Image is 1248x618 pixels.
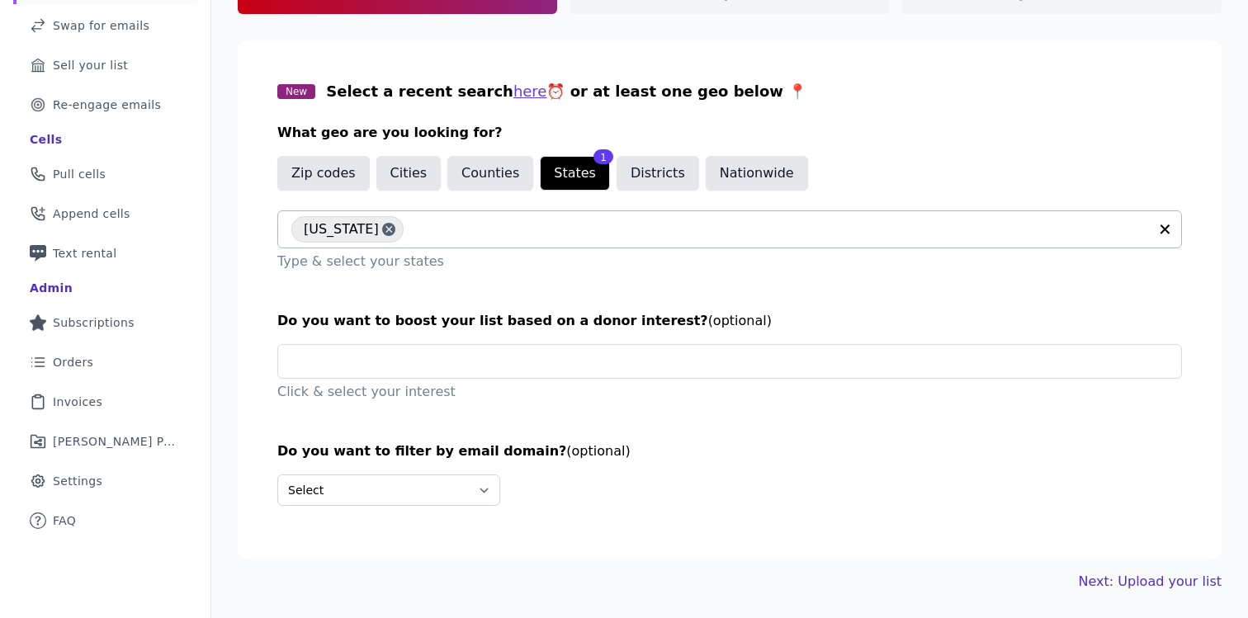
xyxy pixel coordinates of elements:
button: Nationwide [706,156,808,191]
a: FAQ [13,502,197,539]
a: Invoices [13,384,197,420]
div: Admin [30,280,73,296]
div: 1 [593,149,613,164]
span: Text rental [53,245,117,262]
span: (optional) [566,443,630,459]
span: Subscriptions [53,314,135,331]
button: here [513,80,547,103]
span: Select a recent search ⏰ or at least one geo below 📍 [326,83,806,100]
a: Append cells [13,196,197,232]
p: Type & select your states [277,252,1182,271]
span: Settings [53,473,102,489]
button: Districts [617,156,699,191]
span: Swap for emails [53,17,149,34]
span: (optional) [708,313,772,328]
span: FAQ [53,512,76,529]
a: Text rental [13,235,197,271]
span: Sell your list [53,57,128,73]
a: Subscriptions [13,304,197,341]
button: Counties [447,156,533,191]
span: New [277,84,315,99]
button: Cities [376,156,442,191]
h3: What geo are you looking for? [277,123,1182,143]
a: Sell your list [13,47,197,83]
span: Do you want to filter by email domain? [277,443,566,459]
a: Orders [13,344,197,380]
span: [US_STATE] [304,216,379,243]
span: Pull cells [53,166,106,182]
a: [PERSON_NAME] Performance [13,423,197,460]
span: Append cells [53,205,130,222]
p: Click & select your interest [277,382,1182,402]
a: Settings [13,463,197,499]
span: Do you want to boost your list based on a donor interest? [277,313,708,328]
span: [PERSON_NAME] Performance [53,433,177,450]
a: Pull cells [13,156,197,192]
a: Swap for emails [13,7,197,44]
a: Next: Upload your list [1079,572,1222,592]
a: Re-engage emails [13,87,197,123]
div: Cells [30,131,62,148]
button: States [540,156,610,191]
span: Orders [53,354,93,370]
span: Invoices [53,394,102,410]
span: Re-engage emails [53,97,161,113]
button: Zip codes [277,156,370,191]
